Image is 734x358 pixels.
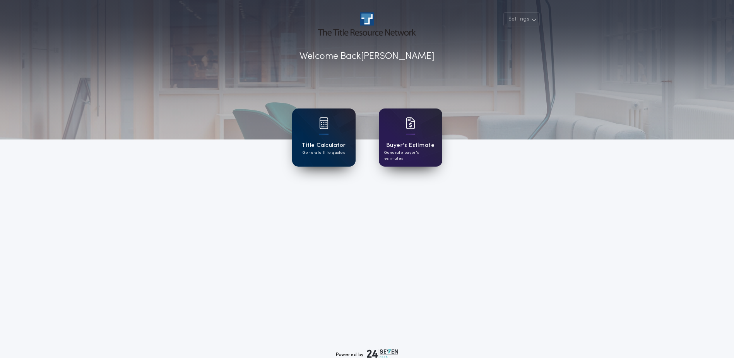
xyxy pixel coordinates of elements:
[303,150,345,156] p: Generate title quotes
[292,108,356,167] a: card iconTitle CalculatorGenerate title quotes
[299,50,435,64] p: Welcome Back [PERSON_NAME]
[319,117,329,129] img: card icon
[379,108,442,167] a: card iconBuyer's EstimateGenerate buyer's estimates
[318,12,416,36] img: account-logo
[384,150,437,162] p: Generate buyer's estimates
[386,141,435,150] h1: Buyer's Estimate
[406,117,415,129] img: card icon
[503,12,540,26] button: Settings
[301,141,346,150] h1: Title Calculator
